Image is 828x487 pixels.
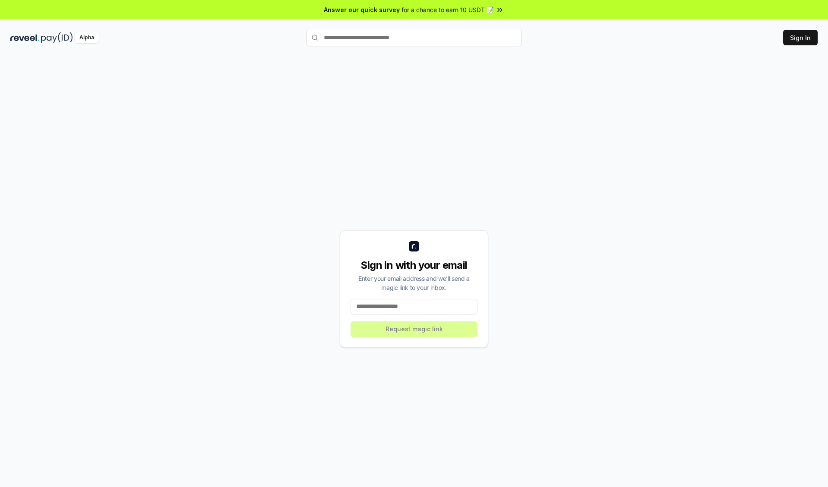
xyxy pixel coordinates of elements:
img: logo_small [409,241,419,251]
div: Sign in with your email [351,258,477,272]
span: Answer our quick survey [324,5,400,14]
button: Sign In [783,30,818,45]
img: pay_id [41,32,73,43]
img: reveel_dark [10,32,39,43]
div: Alpha [75,32,99,43]
div: Enter your email address and we’ll send a magic link to your inbox. [351,274,477,292]
span: for a chance to earn 10 USDT 📝 [401,5,494,14]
